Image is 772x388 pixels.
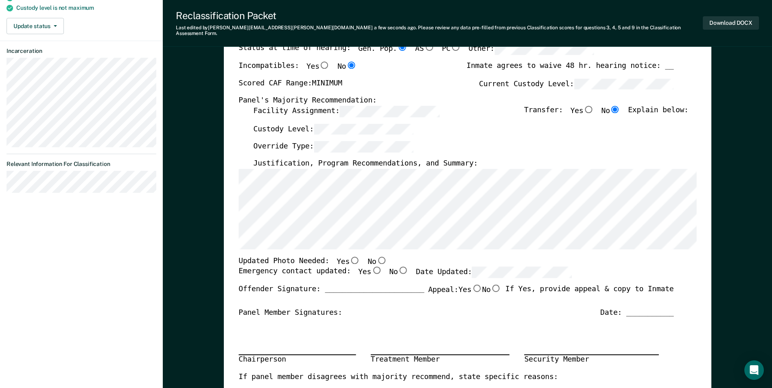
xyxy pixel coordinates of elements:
label: No [482,284,501,295]
label: Yes [306,61,330,72]
dt: Relevant Information For Classification [7,161,156,168]
input: Yes [583,105,594,113]
input: AS [424,44,434,51]
div: Offender Signature: _______________________ If Yes, provide appeal & copy to Inmate [238,284,674,308]
span: a few seconds ago [374,25,416,31]
div: Custody level is not [16,4,156,11]
label: No [601,105,620,117]
label: Yes [358,267,382,278]
input: Override Type: [314,141,413,153]
div: Incompatibles: [238,61,356,78]
label: Gen. Pop. [358,44,408,55]
label: Custody Level: [253,123,413,135]
div: Emergency contact updated: [238,267,572,285]
input: Yes [319,61,330,68]
input: No [398,267,408,274]
div: Date: ___________ [600,308,674,318]
input: Facility Assignment: [339,105,439,117]
input: No [376,256,387,264]
div: Inmate agrees to waive 48 hr. hearing notice: __ [466,61,674,78]
div: Last edited by [PERSON_NAME][EMAIL_ADDRESS][PERSON_NAME][DOMAIN_NAME] . Please review any data pr... [176,25,703,37]
div: Transfer: Explain below: [524,105,689,123]
label: Date Updated: [416,267,572,278]
label: Yes [570,105,594,117]
input: Custody Level: [314,123,413,135]
input: PC [451,44,461,51]
div: Panel Member Signatures: [238,308,342,318]
span: maximum [68,4,94,11]
label: Scored CAF Range: MINIMUM [238,78,342,89]
label: PC [442,44,461,55]
label: Other: [468,44,594,55]
div: Open Intercom Messenger [744,360,764,380]
input: Yes [471,284,482,292]
input: No [346,61,356,68]
input: Other: [494,44,594,55]
input: Current Custody Level: [574,78,674,89]
div: Status at time of hearing: [238,44,594,61]
label: Yes [337,256,360,267]
label: Justification, Program Recommendations, and Summary: [253,159,478,169]
label: If panel member disagrees with majority recommend, state specific reasons: [238,372,558,382]
div: Security Member [524,355,659,365]
input: Gen. Pop. [397,44,407,51]
div: Reclassification Packet [176,10,703,22]
input: Date Updated: [472,267,572,278]
label: No [337,61,356,72]
div: Chairperson [238,355,356,365]
label: Current Custody Level: [479,78,674,89]
button: Update status [7,18,64,34]
input: Yes [371,267,382,274]
div: Treatment Member [371,355,510,365]
label: Override Type: [253,141,413,153]
div: Panel's Majority Recommendation: [238,96,674,106]
input: No [610,105,621,113]
label: No [389,267,408,278]
label: No [367,256,387,267]
label: AS [415,44,434,55]
input: Yes [350,256,360,264]
input: No [490,284,501,292]
button: Download DOCX [703,16,759,30]
label: Facility Assignment: [253,105,439,117]
label: Appeal: [428,284,501,301]
label: Yes [458,284,482,295]
div: Updated Photo Needed: [238,256,387,267]
dt: Incarceration [7,48,156,54]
